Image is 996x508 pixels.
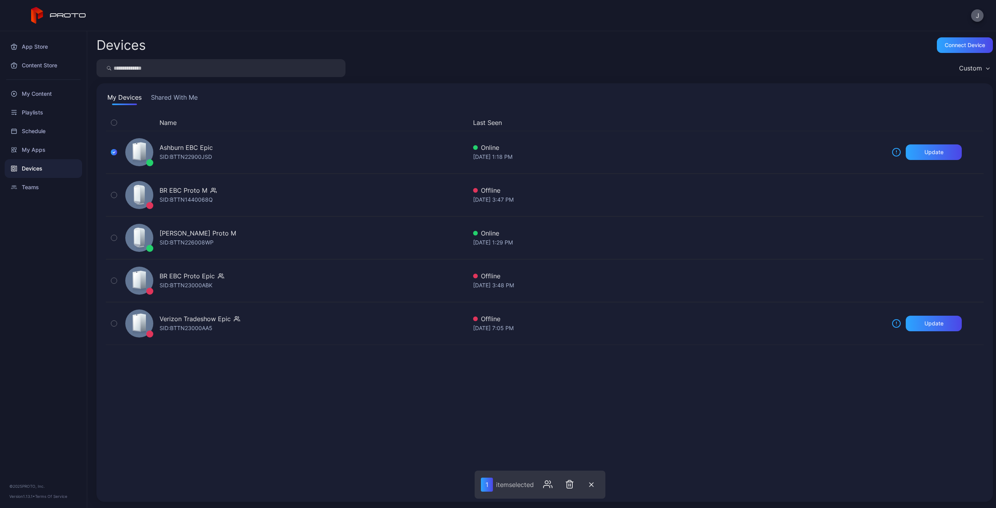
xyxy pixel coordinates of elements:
[924,149,943,155] div: Update
[5,159,82,178] a: Devices
[937,37,993,53] button: Connect device
[473,152,886,162] div: [DATE] 1:18 PM
[481,478,493,492] div: 1
[473,195,886,204] div: [DATE] 3:47 PM
[473,314,886,323] div: Offline
[5,122,82,141] a: Schedule
[160,152,212,162] div: SID: BTTN22900JSD
[473,186,886,195] div: Offline
[160,143,213,152] div: Ashburn EBC Epic
[473,229,886,238] div: Online
[889,118,959,127] div: Update Device
[955,59,993,77] button: Custom
[945,42,985,48] div: Connect device
[106,93,143,105] button: My Devices
[160,238,214,247] div: SID: BTTN226008WP
[473,281,886,290] div: [DATE] 3:48 PM
[9,494,35,499] span: Version 1.13.1 •
[473,323,886,333] div: [DATE] 7:05 PM
[5,84,82,103] a: My Content
[971,9,984,22] button: J
[5,56,82,75] a: Content Store
[5,178,82,197] a: Teams
[160,281,212,290] div: SID: BTTN23000ABK
[473,238,886,247] div: [DATE] 1:29 PM
[968,118,984,127] div: Options
[160,229,236,238] div: [PERSON_NAME] Proto M
[35,494,67,499] a: Terms Of Service
[906,144,962,160] button: Update
[160,314,231,323] div: Verizon Tradeshow Epic
[160,323,212,333] div: SID: BTTN23000AA5
[5,37,82,56] a: App Store
[96,38,146,52] h2: Devices
[9,483,77,489] div: © 2025 PROTO, Inc.
[160,271,215,281] div: BR EBC Proto Epic
[5,141,82,159] a: My Apps
[149,93,199,105] button: Shared With Me
[160,195,213,204] div: SID: BTTN1440068Q
[5,103,82,122] a: Playlists
[924,320,943,327] div: Update
[160,118,177,127] button: Name
[496,481,534,489] div: item selected
[473,143,886,152] div: Online
[473,271,886,281] div: Offline
[473,118,882,127] button: Last Seen
[906,316,962,331] button: Update
[160,186,207,195] div: BR EBC Proto M
[959,64,982,72] div: Custom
